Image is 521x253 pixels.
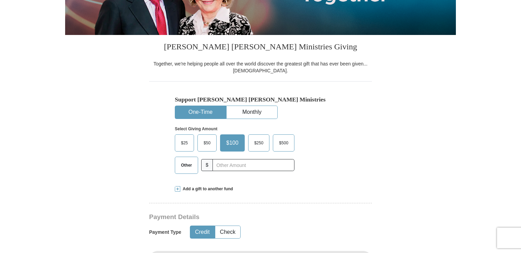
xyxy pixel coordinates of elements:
[213,159,294,171] input: Other Amount
[149,60,372,74] div: Together, we're helping people all over the world discover the greatest gift that has ever been g...
[251,138,267,148] span: $250
[175,126,217,131] strong: Select Giving Amount
[201,159,213,171] span: $
[223,138,242,148] span: $100
[178,138,191,148] span: $25
[276,138,292,148] span: $500
[149,35,372,60] h3: [PERSON_NAME] [PERSON_NAME] Ministries Giving
[175,106,226,119] button: One-Time
[178,160,195,170] span: Other
[190,226,215,239] button: Credit
[215,226,240,239] button: Check
[149,213,324,221] h3: Payment Details
[149,229,181,235] h5: Payment Type
[200,138,214,148] span: $50
[175,96,346,103] h5: Support [PERSON_NAME] [PERSON_NAME] Ministries
[180,186,233,192] span: Add a gift to another fund
[227,106,277,119] button: Monthly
